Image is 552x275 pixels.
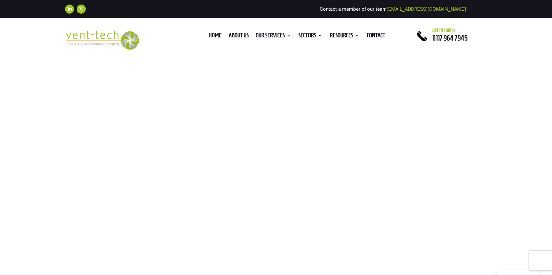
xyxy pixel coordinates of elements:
span: Contact a member of our team [320,6,466,12]
a: Our Services [256,33,291,40]
a: Resources [330,33,360,40]
a: 0117 964 7945 [432,34,468,42]
a: About us [229,33,249,40]
a: Sectors [298,33,323,40]
a: Home [209,33,222,40]
a: Follow on X [77,5,86,14]
a: [EMAIL_ADDRESS][DOMAIN_NAME] [387,6,466,12]
a: Contact [367,33,385,40]
a: Follow on LinkedIn [65,5,74,14]
img: 2023-09-27T08_35_16.549ZVENT-TECH---Clear-background [65,30,139,50]
span: Get in touch [432,28,455,33]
